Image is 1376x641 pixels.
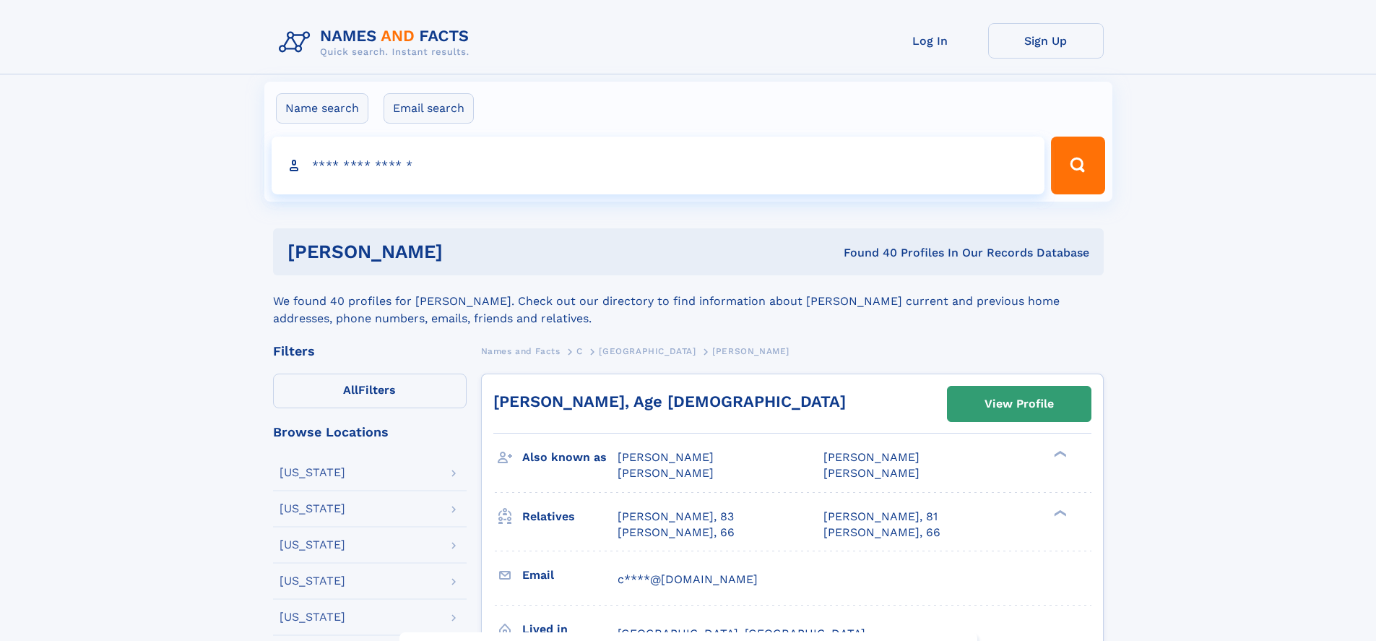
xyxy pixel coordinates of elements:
[599,346,696,356] span: [GEOGRAPHIC_DATA]
[618,627,865,640] span: [GEOGRAPHIC_DATA], [GEOGRAPHIC_DATA]
[1050,508,1068,517] div: ❯
[873,23,988,59] a: Log In
[522,445,618,470] h3: Also known as
[576,346,583,356] span: C
[823,509,938,525] a: [PERSON_NAME], 81
[481,342,561,360] a: Names and Facts
[618,525,735,541] a: [PERSON_NAME], 66
[618,466,714,480] span: [PERSON_NAME]
[1051,137,1104,194] button: Search Button
[643,245,1089,261] div: Found 40 Profiles In Our Records Database
[712,346,789,356] span: [PERSON_NAME]
[1050,449,1068,459] div: ❯
[823,525,940,541] a: [PERSON_NAME], 66
[384,93,474,124] label: Email search
[273,374,467,408] label: Filters
[280,503,345,515] div: [US_STATE]
[280,575,345,587] div: [US_STATE]
[988,23,1104,59] a: Sign Up
[343,383,358,397] span: All
[276,93,368,124] label: Name search
[272,137,1045,194] input: search input
[618,450,714,464] span: [PERSON_NAME]
[948,387,1091,421] a: View Profile
[273,426,467,439] div: Browse Locations
[576,342,583,360] a: C
[823,450,920,464] span: [PERSON_NAME]
[273,345,467,358] div: Filters
[522,504,618,529] h3: Relatives
[522,563,618,588] h3: Email
[618,509,734,525] a: [PERSON_NAME], 83
[599,342,696,360] a: [GEOGRAPHIC_DATA]
[273,23,481,62] img: Logo Names and Facts
[280,539,345,551] div: [US_STATE]
[823,466,920,480] span: [PERSON_NAME]
[985,387,1054,421] div: View Profile
[287,243,644,261] h1: [PERSON_NAME]
[280,467,345,478] div: [US_STATE]
[280,611,345,623] div: [US_STATE]
[493,392,846,410] a: [PERSON_NAME], Age [DEMOGRAPHIC_DATA]
[273,275,1104,327] div: We found 40 profiles for [PERSON_NAME]. Check out our directory to find information about [PERSON...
